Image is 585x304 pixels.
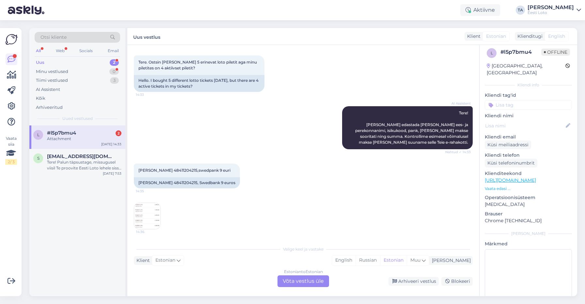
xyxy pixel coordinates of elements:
[5,136,17,165] div: Vaata siia
[528,5,581,15] a: [PERSON_NAME]Eesti Loto
[487,63,565,76] div: [GEOGRAPHIC_DATA], [GEOGRAPHIC_DATA]
[485,159,537,167] div: Küsi telefoninumbrit
[37,132,40,137] span: l
[47,153,115,159] span: silvipihlak50@gmai.com
[36,86,60,93] div: AI Assistent
[446,101,471,106] span: AI Assistent
[47,136,121,142] div: Attachment
[136,229,161,234] span: 14:36
[134,75,264,92] div: Hello. I bought 5 different lotto tickets [DATE], but there are 4 active tickets in my tickets?
[36,59,44,66] div: Uus
[103,171,121,176] div: [DATE] 7:53
[429,257,471,264] div: [PERSON_NAME]
[485,194,572,201] p: Operatsioonisüsteem
[485,177,536,183] a: [URL][DOMAIN_NAME]
[548,33,565,40] span: English
[134,203,160,229] img: Attachment
[528,5,574,10] div: [PERSON_NAME]
[110,77,119,84] div: 3
[441,277,473,286] div: Blokeeri
[284,269,323,275] div: Estonian to Estonian
[40,34,67,41] span: Otsi kliente
[136,189,160,194] span: 14:35
[485,82,572,88] div: Kliendi info
[486,33,506,40] span: Estonian
[485,140,531,149] div: Küsi meiliaadressi
[55,47,66,55] div: Web
[485,210,572,217] p: Brauser
[138,60,258,70] span: Tere. Ostsin [PERSON_NAME] 5 erinevat loto piletit aga minu piletites on 4 aktiivset piletit?
[106,47,120,55] div: Email
[485,100,572,110] input: Lisa tag
[47,159,121,171] div: Tere! Palun täpsustage, missugusel viisil Te proovite Eesti Loto lehele sisse logida ning millise...
[460,4,500,16] div: Aktiivne
[138,168,230,173] span: [PERSON_NAME] 48411204215,swedpank 9 euri
[500,48,541,56] div: # l5p7bmu4
[110,59,119,66] div: 2
[465,33,481,40] div: Klient
[485,231,572,237] div: [PERSON_NAME]
[5,33,18,46] img: Askly Logo
[155,257,175,264] span: Estonian
[47,130,76,136] span: #l5p7bmu4
[134,177,240,188] div: [PERSON_NAME] 48411204215, Swedbank 9 euros
[485,186,572,192] p: Vaata edasi ...
[485,201,572,208] p: [MEDICAL_DATA]
[516,6,525,15] div: TA
[491,51,493,55] span: l
[410,257,420,263] span: Muu
[134,246,473,252] div: Valige keel ja vastake
[332,255,356,265] div: English
[116,130,121,136] div: 2
[515,33,543,40] div: Klienditugi
[136,92,160,97] span: 14:33
[134,257,150,264] div: Klient
[485,134,572,140] p: Kliendi email
[485,240,572,247] p: Märkmed
[445,150,471,154] span: Nähtud ✓ 14:33
[485,92,572,99] p: Kliendi tag'id
[36,95,45,102] div: Kõik
[541,49,570,56] span: Offline
[485,152,572,159] p: Kliendi telefon
[5,159,17,165] div: 2 / 3
[36,77,68,84] div: Tiimi vestlused
[388,277,439,286] div: Arhiveeri vestlus
[78,47,94,55] div: Socials
[485,122,564,129] input: Lisa nimi
[37,156,40,161] span: s
[101,142,121,147] div: [DATE] 14:33
[485,170,572,177] p: Klienditeekond
[485,217,572,224] p: Chrome [TECHNICAL_ID]
[109,68,119,75] div: 0
[356,255,380,265] div: Russian
[528,10,574,15] div: Eesti Loto
[35,47,42,55] div: All
[485,112,572,119] p: Kliendi nimi
[380,255,407,265] div: Estonian
[277,275,329,287] div: Võta vestlus üle
[36,68,68,75] div: Minu vestlused
[36,104,63,111] div: Arhiveeritud
[133,32,160,41] label: Uus vestlus
[62,116,93,122] span: Uued vestlused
